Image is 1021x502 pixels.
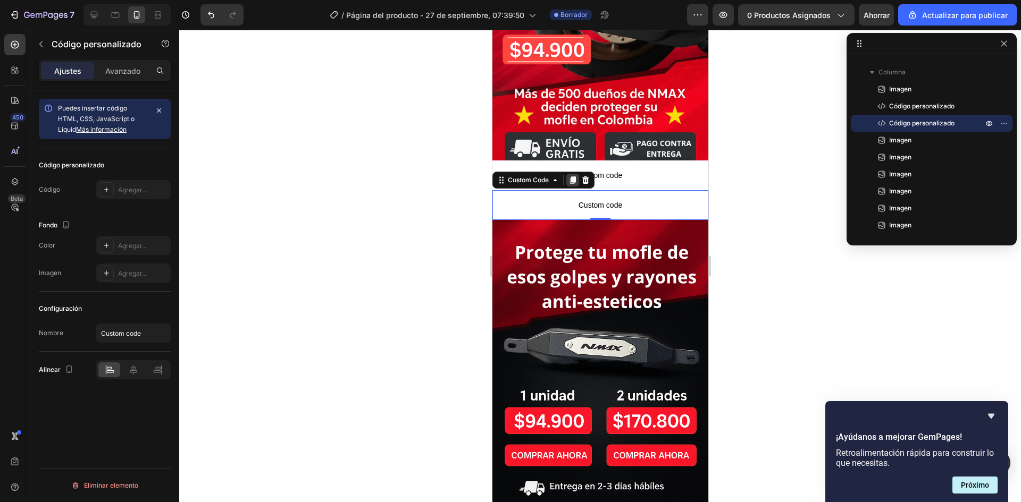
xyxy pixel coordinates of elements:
[52,38,142,50] p: Código personalizado
[492,30,708,502] iframe: Área de diseño
[118,186,147,194] font: Agregar...
[346,11,524,20] font: Página del producto - 27 de septiembre, 07:39:50
[341,11,344,20] font: /
[985,410,998,422] button: Ocultar encuesta
[76,125,127,133] a: Más información
[12,114,23,121] font: 450
[560,11,588,19] font: Borrador
[836,448,994,468] font: Retroalimentación rápida para construir lo que necesitas.
[738,4,855,25] button: 0 productos asignados
[889,102,955,110] font: Código personalizado
[878,68,906,76] font: Columna
[961,481,989,489] font: Próximo
[39,477,171,494] button: Eliminar elemento
[84,481,138,489] font: Eliminar elemento
[952,477,998,494] button: Siguiente pregunta
[70,10,74,20] font: 7
[889,136,911,144] font: Imagen
[200,4,244,25] div: Deshacer/Rehacer
[889,170,911,178] font: Imagen
[889,153,911,161] font: Imagen
[39,241,55,249] font: Color
[747,11,831,20] font: 0 productos asignados
[889,119,955,127] font: Código personalizado
[889,187,911,195] font: Imagen
[836,431,998,444] h2: ¡Ayúdanos a mejorar GemPages!
[118,242,147,250] font: Agregar...
[4,4,79,25] button: 7
[105,66,140,75] font: Avanzado
[39,304,82,312] font: Configuración
[39,365,61,373] font: Alinear
[864,11,890,20] font: Ahorrar
[859,4,894,25] button: Ahorrar
[39,221,57,229] font: Fondo
[39,269,61,277] font: Imagen
[889,204,911,212] font: Imagen
[118,269,147,277] font: Agregar...
[54,66,81,75] font: Ajustes
[836,410,998,494] div: ¡Ayúdanos a mejorar GemPages!
[52,39,141,49] font: Código personalizado
[39,329,63,337] font: Nombre
[11,195,23,202] font: Beta
[898,4,1017,25] button: Actualizar para publicar
[922,11,1008,20] font: Actualizar para publicar
[39,185,60,193] font: Código
[58,104,135,133] font: Puedes insertar código HTML, CSS, JavaScript o Liquid
[889,221,911,229] font: Imagen
[889,85,911,93] font: Imagen
[836,432,962,442] font: ¡Ayúdanos a mejorar GemPages!
[39,161,104,169] font: Código personalizado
